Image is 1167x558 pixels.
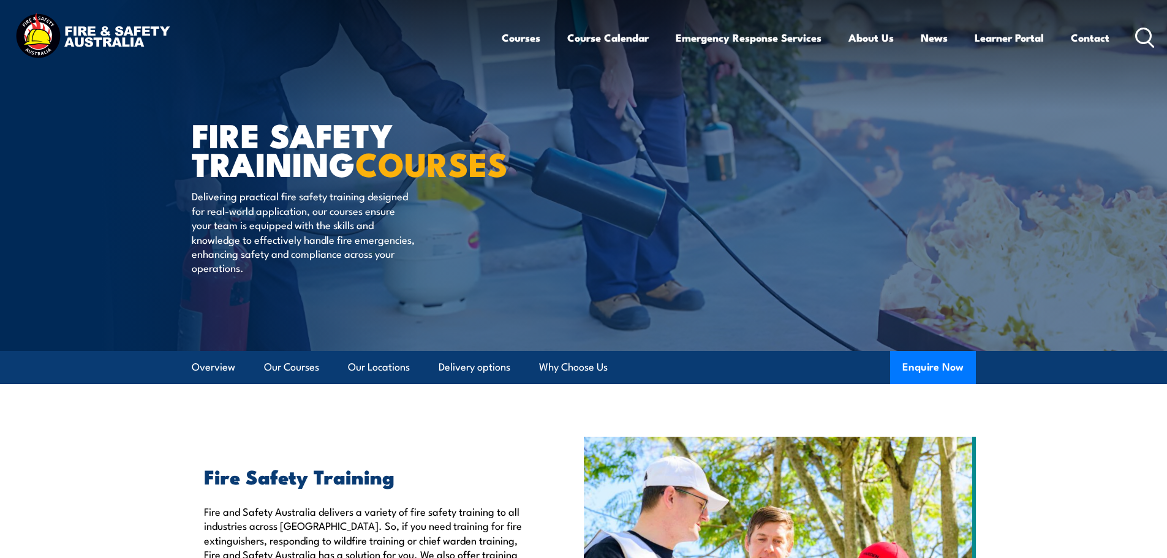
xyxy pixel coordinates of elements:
[192,120,494,177] h1: FIRE SAFETY TRAINING
[192,189,415,274] p: Delivering practical fire safety training designed for real-world application, our courses ensure...
[348,351,410,383] a: Our Locations
[539,351,608,383] a: Why Choose Us
[204,467,527,484] h2: Fire Safety Training
[264,351,319,383] a: Our Courses
[192,351,235,383] a: Overview
[975,21,1044,54] a: Learner Portal
[890,351,976,384] button: Enquire Now
[502,21,540,54] a: Courses
[921,21,948,54] a: News
[1071,21,1109,54] a: Contact
[439,351,510,383] a: Delivery options
[355,137,508,188] strong: COURSES
[676,21,821,54] a: Emergency Response Services
[567,21,649,54] a: Course Calendar
[848,21,894,54] a: About Us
